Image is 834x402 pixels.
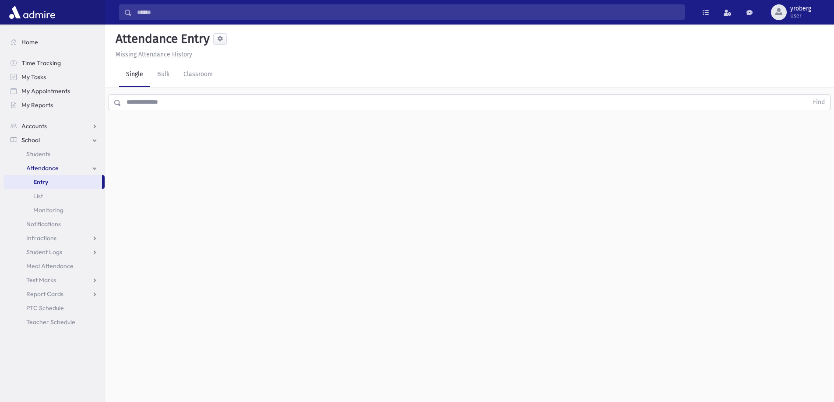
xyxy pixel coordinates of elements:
a: Entry [4,175,102,189]
span: List [33,192,43,200]
a: Students [4,147,105,161]
a: Attendance [4,161,105,175]
span: Notifications [26,220,61,228]
span: Teacher Schedule [26,318,75,326]
a: List [4,189,105,203]
span: Infractions [26,234,56,242]
h5: Attendance Entry [112,31,210,46]
span: Test Marks [26,276,56,284]
span: My Appointments [21,87,70,95]
span: School [21,136,40,144]
span: Meal Attendance [26,262,74,270]
span: PTC Schedule [26,304,64,312]
button: Find [808,95,830,110]
a: Test Marks [4,273,105,287]
a: School [4,133,105,147]
a: My Appointments [4,84,105,98]
span: Monitoring [33,206,63,214]
a: Report Cards [4,287,105,301]
a: Student Logs [4,245,105,259]
span: Home [21,38,38,46]
input: Search [132,4,684,20]
a: Notifications [4,217,105,231]
a: Classroom [176,63,220,87]
a: PTC Schedule [4,301,105,315]
span: Time Tracking [21,59,61,67]
span: Student Logs [26,248,62,256]
span: Attendance [26,164,59,172]
a: Bulk [150,63,176,87]
span: Entry [33,178,48,186]
a: My Reports [4,98,105,112]
a: My Tasks [4,70,105,84]
a: Home [4,35,105,49]
span: yroberg [790,5,811,12]
a: Single [119,63,150,87]
span: Report Cards [26,290,63,298]
img: AdmirePro [7,3,57,21]
a: Teacher Schedule [4,315,105,329]
a: Time Tracking [4,56,105,70]
span: Students [26,150,50,158]
span: My Reports [21,101,53,109]
span: User [790,12,811,19]
a: Monitoring [4,203,105,217]
span: Accounts [21,122,47,130]
a: Infractions [4,231,105,245]
u: Missing Attendance History [116,51,192,58]
span: My Tasks [21,73,46,81]
a: Accounts [4,119,105,133]
a: Missing Attendance History [112,51,192,58]
a: Meal Attendance [4,259,105,273]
